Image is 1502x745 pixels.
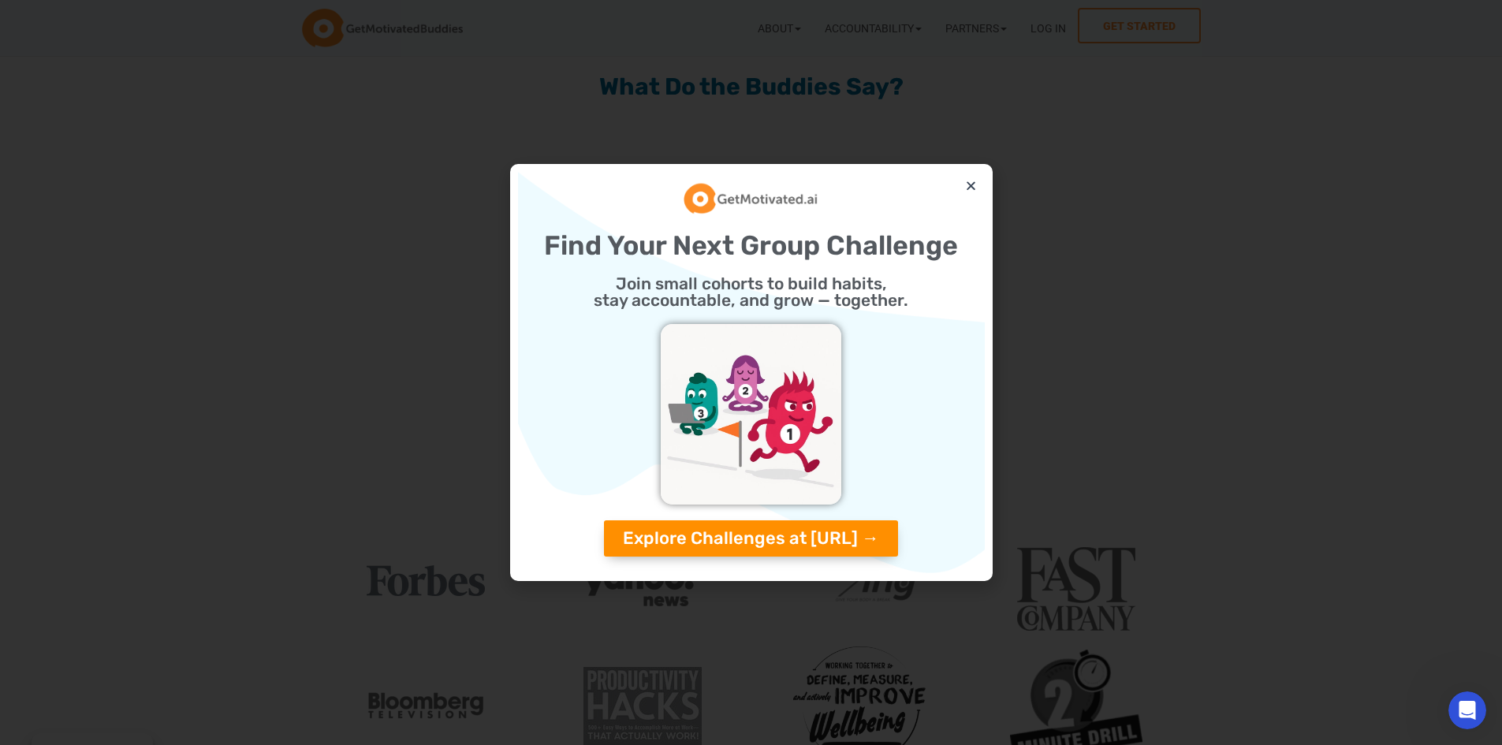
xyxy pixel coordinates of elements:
[965,180,977,192] a: Close
[1448,691,1486,729] iframe: Intercom live chat
[661,324,841,505] img: challenges_getmotivatedAI
[684,181,818,216] img: GetMotivatedAI Logo
[623,530,879,547] span: Explore Challenges at [URL] →
[526,275,977,308] h2: Join small cohorts to build habits, stay accountable, and grow — together.
[604,520,898,557] a: Explore Challenges at [URL] →
[526,233,977,259] h2: Find Your Next Group Challenge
